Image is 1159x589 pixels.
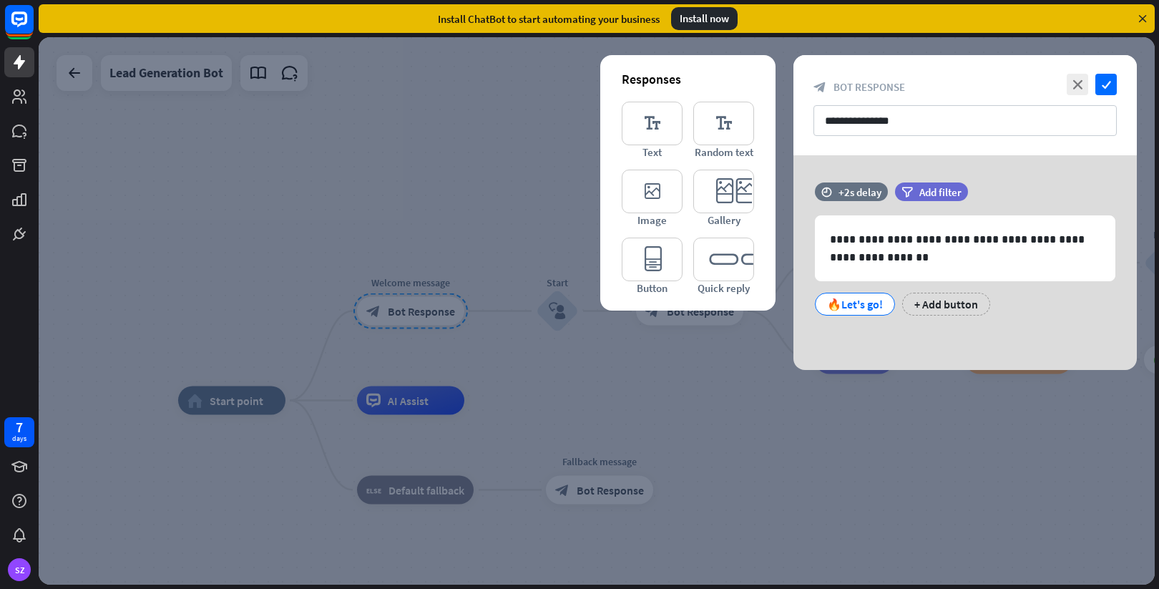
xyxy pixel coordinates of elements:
[902,293,990,316] div: + Add button
[438,12,660,26] div: Install ChatBot to start automating your business
[821,187,832,197] i: time
[919,185,962,199] span: Add filter
[4,417,34,447] a: 7 days
[16,421,23,434] div: 7
[671,7,738,30] div: Install now
[1067,74,1088,95] i: close
[8,558,31,581] div: SZ
[838,185,881,199] div: +2s delay
[901,187,913,198] i: filter
[813,81,826,94] i: block_bot_response
[833,80,905,94] span: Bot Response
[11,6,54,49] button: Open LiveChat chat widget
[12,434,26,444] div: days
[1095,74,1117,95] i: check
[827,293,883,315] div: 🔥Let's go!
